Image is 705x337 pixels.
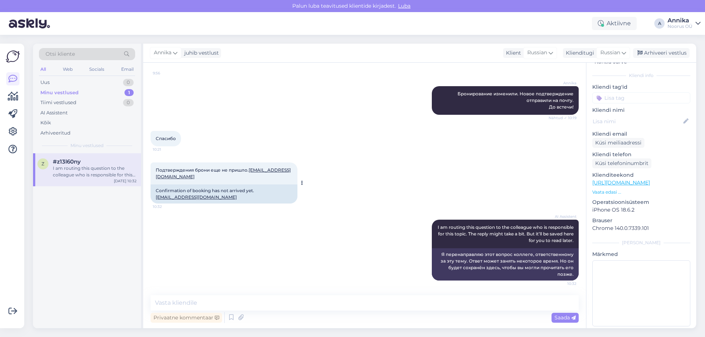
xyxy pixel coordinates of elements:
span: Annika [154,49,171,57]
div: Aktiivne [592,17,637,30]
div: Kõik [40,119,51,127]
span: Подтверждения брони еще не пришло. [156,167,291,179]
span: Russian [600,49,620,57]
span: 10:32 [549,281,576,286]
div: Minu vestlused [40,89,79,96]
div: Arhiveeritud [40,129,70,137]
p: Operatsioonisüsteem [592,198,690,206]
span: AI Assistent [549,214,576,219]
div: I am routing this question to the colleague who is responsible for this topic. The reply might ta... [53,165,137,178]
div: [PERSON_NAME] [592,239,690,246]
div: Klient [503,49,521,57]
div: Tiimi vestlused [40,99,76,106]
div: Confirmation of booking has not arrived yet. [151,184,297,204]
p: Kliendi nimi [592,106,690,114]
p: Vaata edasi ... [592,189,690,195]
span: Спасибо [156,136,176,141]
p: Märkmed [592,250,690,258]
div: [DATE] 10:32 [114,178,137,184]
div: A [654,18,665,29]
div: Email [120,65,135,74]
div: Я перенаправляю этот вопрос коллеге, ответственному за эту тему. Ответ может занять некоторое вре... [432,248,579,281]
img: Askly Logo [6,50,20,63]
div: juhib vestlust [181,49,219,57]
span: Saada [554,314,576,321]
p: Kliendi email [592,130,690,138]
span: Otsi kliente [46,50,75,58]
div: Web [61,65,74,74]
span: z [41,161,44,166]
div: Klienditugi [563,49,594,57]
span: Nähtud ✓ 10:19 [549,115,576,121]
p: Kliendi telefon [592,151,690,158]
div: Noorus OÜ [668,23,693,29]
div: AI Assistent [40,109,68,117]
a: [EMAIL_ADDRESS][DOMAIN_NAME] [156,194,237,200]
input: Lisa nimi [593,117,682,125]
div: Küsi telefoninumbrit [592,158,651,168]
p: Kliendi tag'id [592,83,690,91]
div: 0 [123,79,134,86]
div: 0 [123,99,134,106]
div: Privaatne kommentaar [151,313,222,323]
span: 10:32 [153,204,180,209]
div: Annika [668,18,693,23]
div: Küsi meiliaadressi [592,138,644,148]
p: Brauser [592,217,690,224]
div: 1 [124,89,134,96]
span: Бронирование изменили. Новое подтверждение отправили на почту. До встечи! [458,91,575,110]
p: Klienditeekond [592,171,690,179]
p: iPhone OS 18.6.2 [592,206,690,214]
span: Luba [396,3,413,9]
span: 9:56 [153,70,180,76]
input: Lisa tag [592,92,690,103]
span: #z13l60ny [53,158,81,165]
a: [URL][DOMAIN_NAME] [592,179,650,186]
div: Uus [40,79,50,86]
span: I am routing this question to the colleague who is responsible for this topic. The reply might ta... [438,224,575,243]
div: Socials [88,65,106,74]
p: Chrome 140.0.7339.101 [592,224,690,232]
div: Kliendi info [592,72,690,79]
span: 10:21 [153,147,180,152]
a: AnnikaNoorus OÜ [668,18,701,29]
span: Annika [549,80,576,86]
div: Arhiveeri vestlus [633,48,690,58]
div: All [39,65,47,74]
span: Russian [527,49,547,57]
span: Minu vestlused [70,142,104,149]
